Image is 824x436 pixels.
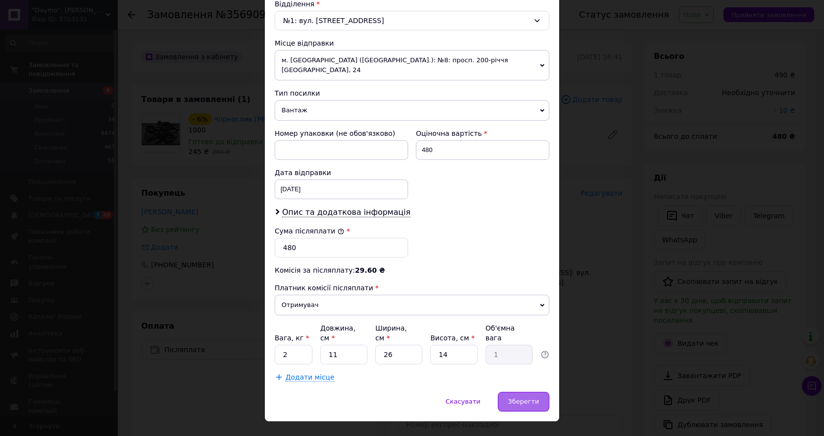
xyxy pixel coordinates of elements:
span: Отримувач [275,295,549,315]
label: Сума післяплати [275,227,344,235]
span: Додати місце [285,373,335,382]
span: Місце відправки [275,39,334,47]
div: Номер упаковки (не обов'язково) [275,128,408,138]
span: Скасувати [445,398,480,405]
label: Висота, см [430,334,474,342]
label: Довжина, см [320,324,356,342]
div: Об'ємна вага [486,323,533,343]
label: Ширина, см [375,324,407,342]
div: №1: вул. [STREET_ADDRESS] [275,11,549,30]
div: Оціночна вартість [416,128,549,138]
span: 29.60 ₴ [355,266,385,274]
span: Зберегти [508,398,539,405]
div: Дата відправки [275,168,408,178]
span: Платник комісії післяплати [275,284,373,292]
div: Комісія за післяплату: [275,265,549,275]
span: м. [GEOGRAPHIC_DATA] ([GEOGRAPHIC_DATA].): №8: просп. 200-річчя [GEOGRAPHIC_DATA], 24 [275,50,549,80]
span: Опис та додаткова інформація [282,207,411,217]
label: Вага, кг [275,334,309,342]
span: Вантаж [275,100,549,121]
span: Тип посилки [275,89,320,97]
